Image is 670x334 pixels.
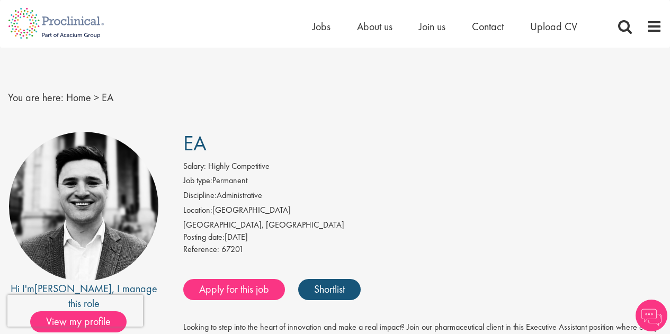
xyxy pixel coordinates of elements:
span: Highly Competitive [208,160,270,171]
img: imeage of recruiter Edward Little [9,132,158,281]
li: [GEOGRAPHIC_DATA] [183,204,662,219]
div: [DATE] [183,231,662,243]
img: Chatbot [636,300,667,331]
span: > [94,91,99,104]
span: 67201 [221,243,244,255]
a: Join us [419,20,445,33]
li: Permanent [183,175,662,189]
label: Salary: [183,160,206,173]
a: About us [357,20,392,33]
li: Administrative [183,189,662,204]
label: Discipline: [183,189,217,202]
span: Posting date: [183,231,225,242]
a: Shortlist [298,279,361,300]
div: [GEOGRAPHIC_DATA], [GEOGRAPHIC_DATA] [183,219,662,231]
a: Jobs [312,20,330,33]
a: [PERSON_NAME] [34,282,112,295]
a: Apply for this job [183,279,285,300]
a: Contact [472,20,504,33]
a: breadcrumb link [66,91,91,104]
span: You are here: [8,91,64,104]
a: View my profile [30,313,137,327]
iframe: reCAPTCHA [7,295,143,327]
label: Job type: [183,175,212,187]
a: Upload CV [530,20,577,33]
div: Hi I'm , I manage this role [8,281,159,311]
label: Location: [183,204,212,216]
span: EA [183,130,207,157]
span: EA [102,91,113,104]
label: Reference: [183,243,219,256]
